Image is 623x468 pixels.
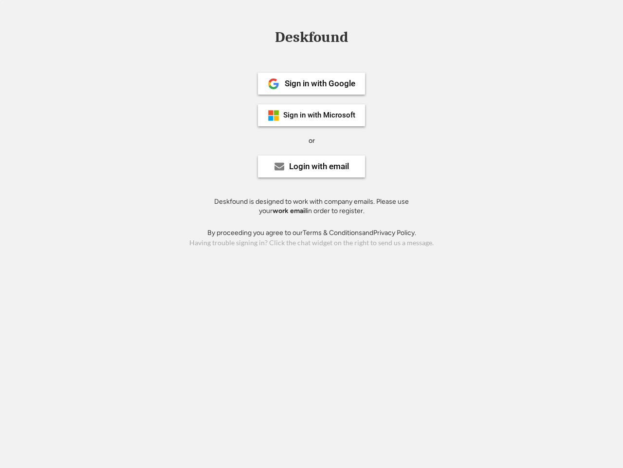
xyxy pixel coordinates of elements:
div: Deskfound is designed to work with company emails. Please use your in order to register. [202,197,421,216]
a: Privacy Policy. [373,229,416,237]
img: ms-symbollockup_mssymbol_19.png [268,110,279,121]
strong: work email [273,207,307,215]
div: Sign in with Microsoft [283,112,355,119]
img: 1024px-Google__G__Logo.svg.png [268,78,279,90]
div: Deskfound [270,30,353,45]
div: By proceeding you agree to our and [207,228,416,238]
div: Login with email [289,162,349,171]
div: Sign in with Google [285,79,355,88]
a: Terms & Conditions [303,229,362,237]
div: or [309,136,315,146]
